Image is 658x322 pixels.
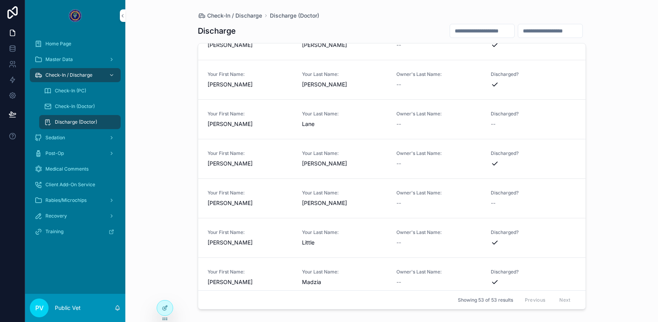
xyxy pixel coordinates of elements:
h1: Discharge [198,25,236,36]
a: Check-In (PC) [39,84,121,98]
span: Discharged? [491,111,576,117]
span: [PERSON_NAME] [302,160,387,167]
a: Check-In / Discharge [198,12,262,20]
span: Your Last Name: [302,190,387,196]
a: Your First Name:[PERSON_NAME]Your Last Name:LaneOwner's Last Name:--Discharged?-- [198,100,586,139]
span: [PERSON_NAME] [302,81,387,88]
span: Discharged? [491,229,576,236]
span: Post-Op [45,150,64,157]
a: Client Add-On Service [30,178,121,192]
span: Discharged? [491,190,576,196]
p: Public Vet [55,304,81,312]
span: Recovery [45,213,67,219]
span: -- [396,278,401,286]
span: Master Data [45,56,73,63]
span: Lane [302,120,387,128]
a: Your First Name:[PERSON_NAME]Your Last Name:LittleOwner's Last Name:--Discharged? [198,218,586,258]
span: -- [396,199,401,207]
a: Sedation [30,131,121,145]
span: Your First Name: [208,150,293,157]
span: [PERSON_NAME] [208,278,293,286]
span: -- [396,81,401,88]
a: Check-In (Doctor) [39,99,121,113]
span: Home Page [45,41,71,47]
span: Owner's Last Name: [396,71,481,77]
span: Your Last Name: [302,150,387,157]
span: Your First Name: [208,190,293,196]
span: Your Last Name: [302,269,387,275]
span: Your Last Name: [302,229,387,236]
span: Check-In (PC) [55,88,86,94]
span: Client Add-On Service [45,182,95,188]
span: Rabies/Microchips [45,197,87,203]
span: -- [396,160,401,167]
span: [PERSON_NAME] [208,41,293,49]
span: Showing 53 of 53 results [458,297,513,303]
span: Your Last Name: [302,111,387,117]
span: Check-In / Discharge [207,12,262,20]
span: Your First Name: [208,111,293,117]
a: Recovery [30,209,121,223]
span: [PERSON_NAME] [208,199,293,207]
span: Sedation [45,135,65,141]
a: Check-In / Discharge [30,68,121,82]
span: Owner's Last Name: [396,269,481,275]
a: Your First Name:[PERSON_NAME]Your Last Name:[PERSON_NAME]Owner's Last Name:--Discharged? [198,139,586,179]
span: -- [396,120,401,128]
div: scrollable content [25,31,125,249]
a: Your First Name:[PERSON_NAME]Your Last Name:[PERSON_NAME]Owner's Last Name:--Discharged? [198,60,586,100]
span: [PERSON_NAME] [208,120,293,128]
span: -- [396,41,401,49]
span: Owner's Last Name: [396,150,481,157]
img: App logo [69,9,81,22]
a: Rabies/Microchips [30,193,121,207]
span: -- [396,239,401,246]
a: Your First Name:[PERSON_NAME]Your Last Name:[PERSON_NAME]Owner's Last Name:--Discharged?-- [198,179,586,218]
span: Medical Comments [45,166,89,172]
a: Discharge (Doctor) [270,12,319,20]
span: Owner's Last Name: [396,229,481,236]
span: [PERSON_NAME] [208,81,293,88]
span: Owner's Last Name: [396,111,481,117]
span: Training [45,228,63,235]
span: Check-In (Doctor) [55,103,95,110]
a: Discharge (Doctor) [39,115,121,129]
span: Owner's Last Name: [396,190,481,196]
a: Your First Name:[PERSON_NAME]Your Last Name:MadziaOwner's Last Name:--Discharged? [198,258,586,297]
span: Discharged? [491,269,576,275]
a: Home Page [30,37,121,51]
span: Discharged? [491,71,576,77]
span: Your Last Name: [302,71,387,77]
span: Madzia [302,278,387,286]
a: Master Data [30,52,121,67]
span: [PERSON_NAME] [208,239,293,246]
span: Little [302,239,387,246]
span: PV [35,303,43,313]
span: Your First Name: [208,71,293,77]
span: -- [491,199,495,207]
span: Check-In / Discharge [45,72,92,78]
a: Training [30,225,121,239]
a: Post-Op [30,146,121,160]
span: [PERSON_NAME] [302,41,387,49]
span: [PERSON_NAME] [302,199,387,207]
a: Medical Comments [30,162,121,176]
span: Discharge (Doctor) [55,119,97,125]
span: [PERSON_NAME] [208,160,293,167]
span: -- [491,120,495,128]
span: Discharged? [491,150,576,157]
span: Your First Name: [208,269,293,275]
span: Your First Name: [208,229,293,236]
